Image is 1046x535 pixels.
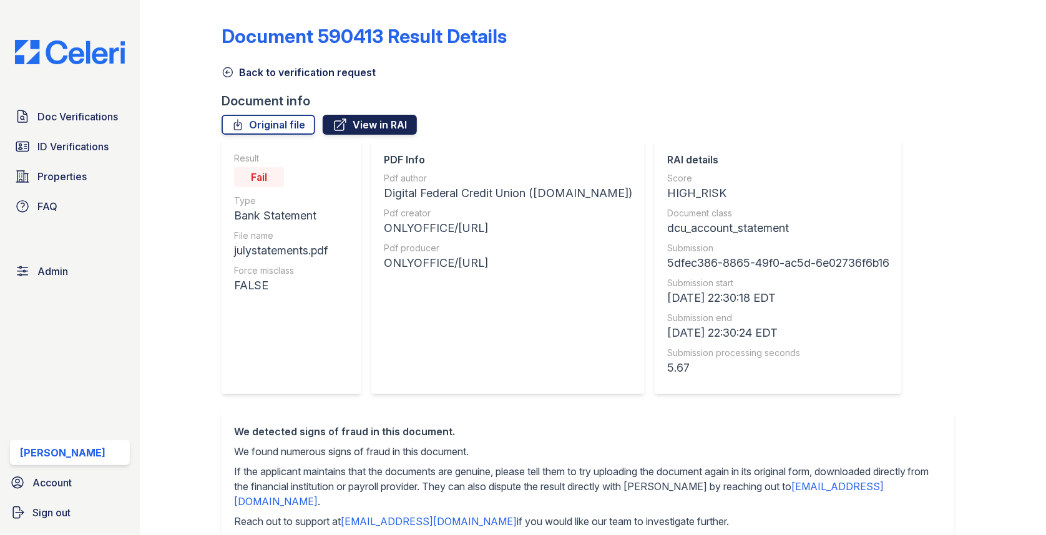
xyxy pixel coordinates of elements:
[37,199,57,214] span: FAQ
[234,242,328,259] div: julystatements.pdf
[234,195,328,207] div: Type
[667,277,889,289] div: Submission start
[384,172,632,185] div: Pdf author
[667,347,889,359] div: Submission processing seconds
[234,152,328,165] div: Result
[667,289,889,307] div: [DATE] 22:30:18 EDT
[323,115,417,135] a: View in RAI
[222,92,964,110] div: Document info
[234,514,942,529] p: Reach out to support at if you would like our team to investigate further.
[384,207,632,219] div: Pdf creator
[384,185,632,202] div: Digital Federal Credit Union ([DOMAIN_NAME])
[384,254,632,272] div: ONLYOFFICE/[URL]
[37,264,68,279] span: Admin
[667,219,889,237] div: dcu_account_statement
[10,194,130,219] a: FAQ
[234,424,942,439] div: We detected signs of fraud in this document.
[32,505,71,520] span: Sign out
[234,277,328,294] div: FALSE
[234,464,942,509] p: If the applicant maintains that the documents are genuine, please tell them to try uploading the ...
[234,229,328,242] div: File name
[32,475,72,490] span: Account
[10,134,130,159] a: ID Verifications
[10,164,130,189] a: Properties
[318,495,320,508] span: .
[222,25,507,47] a: Document 590413 Result Details
[667,359,889,377] div: 5.67
[10,259,130,284] a: Admin
[384,152,632,167] div: PDF Info
[5,470,135,495] a: Account
[10,104,130,129] a: Doc Verifications
[667,185,889,202] div: HIGH_RISK
[37,109,118,124] span: Doc Verifications
[667,207,889,219] div: Document class
[37,169,87,184] span: Properties
[5,40,135,64] img: CE_Logo_Blue-a8612792a0a2168367f1c8372b55b34899dd931a85d93a1a3d3e32e68fde9ad4.png
[384,219,632,237] div: ONLYOFFICE/[URL]
[667,324,889,342] div: [DATE] 22:30:24 EDT
[20,445,105,460] div: [PERSON_NAME]
[234,167,284,187] div: Fail
[667,172,889,185] div: Score
[234,444,942,459] p: We found numerous signs of fraud in this document.
[384,242,632,254] div: Pdf producer
[222,65,376,80] a: Back to verification request
[667,242,889,254] div: Submission
[667,254,889,272] div: 5dfec386-8865-49f0-ac5d-6e02736f6b16
[234,264,328,277] div: Force misclass
[37,139,109,154] span: ID Verifications
[222,115,315,135] a: Original file
[667,312,889,324] div: Submission end
[341,515,517,528] a: [EMAIL_ADDRESS][DOMAIN_NAME]
[234,207,328,224] div: Bank Statement
[5,500,135,525] a: Sign out
[667,152,889,167] div: RAI details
